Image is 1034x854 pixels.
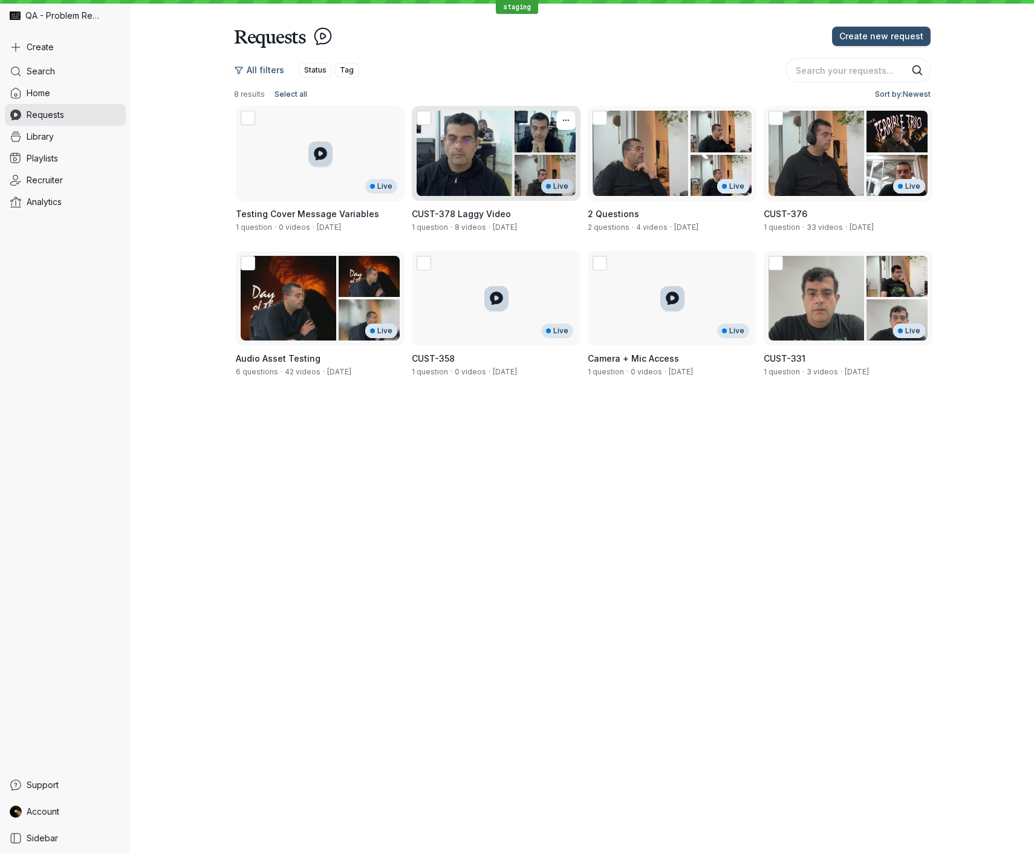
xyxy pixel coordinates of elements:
span: · [486,367,493,377]
img: QA - Problem Reproduction avatar [10,10,21,21]
a: Home [5,82,126,104]
span: · [320,367,327,377]
span: QA - Problem Reproduction [25,10,103,22]
h1: Requests [234,24,306,48]
span: Playlists [27,152,58,165]
span: 1 question [764,223,800,232]
a: Playlists [5,148,126,169]
span: Search [27,65,55,77]
button: Tag [334,63,359,77]
span: Camera + Mic Access [588,353,679,363]
a: Sidebar [5,827,126,849]
span: CUST-358 [412,353,455,363]
img: Staging Problem Reproduction avatar [10,806,22,818]
span: · [448,367,455,377]
span: Created by Shez Katrak [669,367,693,376]
span: Tag [340,64,354,76]
span: 33 videos [807,223,843,232]
span: 3 videos [807,367,838,376]
button: Create new request [832,27,931,46]
span: CUST-331 [764,353,805,363]
span: 1 question [236,223,272,232]
span: 6 questions [236,367,278,376]
span: Status [304,64,327,76]
span: · [668,223,674,232]
span: 0 videos [631,367,662,376]
div: QA - Problem Reproduction [5,5,126,27]
span: CUST-378 Laggy Video [412,209,511,219]
span: Sidebar [27,832,58,844]
span: · [448,223,455,232]
span: CUST-376 [764,209,807,219]
button: Select all [270,87,312,102]
a: Staging Problem Reproduction avatarAccount [5,801,126,823]
span: Created by Staging Problem Reproduction [493,367,517,376]
a: Requests [5,104,126,126]
span: · [800,223,807,232]
button: Create [5,36,126,58]
span: Created by Staging Problem Reproduction [317,223,341,232]
a: Search [5,60,126,82]
span: Created by Shez Katrak [327,367,351,376]
span: · [843,223,850,232]
button: Sort by:Newest [870,87,931,102]
span: 0 videos [455,367,486,376]
span: Requests [27,109,64,121]
span: · [800,367,807,377]
span: Audio Asset Testing [236,353,320,363]
button: All filters [234,60,291,80]
span: · [629,223,636,232]
span: Created by Staging Problem Reproduction [674,223,698,232]
input: Search your requests... [785,58,931,82]
span: · [278,367,285,377]
span: Sort by: Newest [875,88,931,100]
span: Testing Cover Message Variables [236,209,379,219]
span: Create [27,41,54,53]
button: Status [299,63,332,77]
span: Home [27,87,50,99]
a: Recruiter [5,169,126,191]
span: 1 question [412,223,448,232]
span: Created by Staging Problem Reproduction [850,223,874,232]
span: Account [27,806,59,818]
span: 8 results [234,90,265,99]
span: 8 videos [455,223,486,232]
span: · [310,223,317,232]
span: · [624,367,631,377]
span: · [838,367,845,377]
span: 42 videos [285,367,320,376]
span: · [272,223,279,232]
span: Create new request [839,30,923,42]
span: · [486,223,493,232]
span: 1 question [764,367,800,376]
span: Select all [275,88,307,100]
span: 2 Questions [588,209,639,219]
a: Analytics [5,191,126,213]
span: Support [27,779,59,791]
span: 0 videos [279,223,310,232]
span: Recruiter [27,174,63,186]
span: Created by Staging Problem Reproduction [493,223,517,232]
span: · [662,367,669,377]
a: Support [5,774,126,796]
span: 2 questions [588,223,629,232]
span: 4 videos [636,223,668,232]
button: Search [911,64,923,76]
button: More actions [556,111,576,130]
span: 1 question [412,367,448,376]
span: 1 question [588,367,624,376]
span: All filters [247,64,284,76]
span: Library [27,131,54,143]
span: Created by Shez Katrak [845,367,869,376]
span: Analytics [27,196,62,208]
a: Library [5,126,126,148]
